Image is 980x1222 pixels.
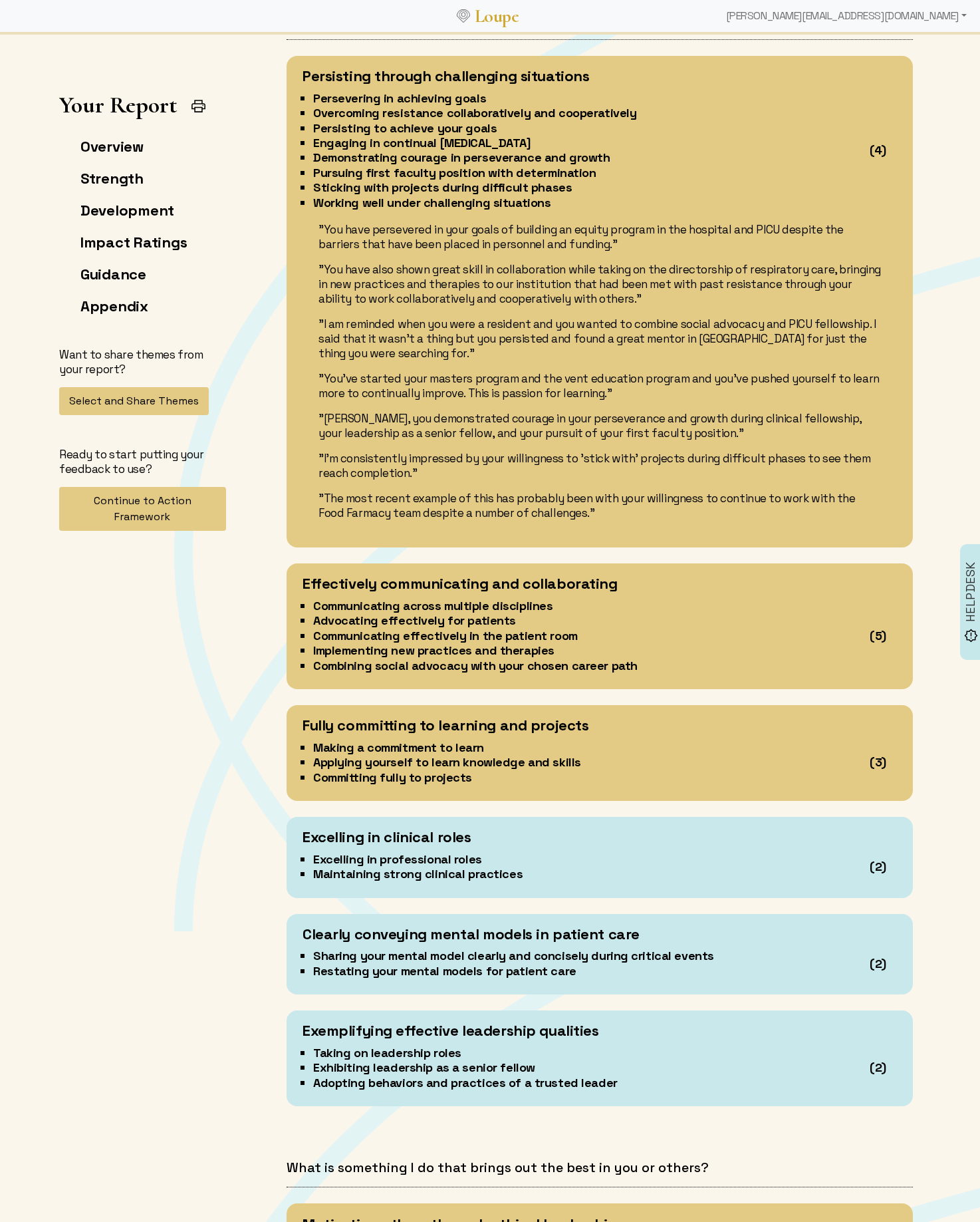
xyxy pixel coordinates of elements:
[313,166,828,180] li: Pursuing first faculty position with determination
[303,927,640,941] div: Clearly conveying mental models in patient care
[721,3,972,29] div: [PERSON_NAME][EMAIL_ADDRESS][DOMAIN_NAME]
[59,347,226,377] p: Want to share themes from your report?
[313,867,828,881] li: Maintaining strong clinical practices
[80,201,174,220] a: Development
[313,740,828,755] li: Making a commitment to learn
[870,957,886,971] div: (2)
[287,1159,913,1176] h4: What is something I do that brings out the best in you or others?
[313,1076,828,1090] li: Adopting behaviors and practices of a trusted leader
[303,69,589,83] div: Persisting through challenging situations
[313,629,828,643] li: Communicating effectively in the patient room
[870,1060,886,1075] div: (2)
[303,718,588,732] div: Fully committing to learning and projects
[303,830,471,844] div: Excelling in clinical roles
[59,447,226,476] p: Ready to start putting your feedback to use?
[313,150,828,165] li: Demonstrating courage in perseverance and growth
[313,852,828,867] li: Excelling in professional roles
[870,143,886,158] div: (4)
[313,599,828,613] li: Communicating across multiple disciplines
[313,964,828,979] li: Restating your mental models for patient care
[870,755,886,770] div: (3)
[313,180,828,195] li: Sticking with projects during difficult phases
[313,659,828,673] li: Combining social advocacy with your chosen career path
[313,1046,828,1060] li: Taking on leadership roles
[318,262,881,306] p: "You have also shown great skill in collaboration while taking on the directorship of respiratory...
[313,196,828,210] li: Working well under challenging situations
[313,1060,828,1075] li: Exhibiting leadership as a senior fellow
[59,91,226,531] app-left-page-nav: Your Report
[870,859,886,874] div: (2)
[313,106,828,120] li: Overcoming resistance collaboratively and cooperatively
[190,98,207,114] img: Print Icon
[313,136,828,150] li: Engaging in continual [MEDICAL_DATA]
[313,91,828,106] li: Persevering in achieving goals
[80,297,148,315] a: Appendix
[313,949,828,963] li: Sharing your mental model clearly and concisely during critical events
[318,411,881,440] p: "[PERSON_NAME], you demonstrated courage in your perseverance and growth during clinical fellowsh...
[964,628,978,642] img: brightness_alert_FILL0_wght500_GRAD0_ops.svg
[313,643,828,658] li: Implementing new practices and therapies
[318,451,881,480] p: "I'm consistently impressed by your willingness to 'stick with' projects during difficult phases ...
[80,169,144,188] a: Strength
[313,755,828,770] li: Applying yourself to learn knowledge and skills
[870,629,886,643] div: (5)
[457,9,470,23] img: Loupe Logo
[313,613,828,628] li: Advocating effectively for patients
[80,137,144,156] a: Overview
[318,222,881,251] p: "You have persevered in your goals of building an equity program in the hospital and PICU despite...
[80,265,146,283] a: Guidance
[80,233,187,251] a: Impact Ratings
[303,576,618,591] div: Effectively communicating and collaborating
[470,4,523,29] a: Loupe
[318,371,881,400] p: "You've started your masters program and the vent education program and you've pushed yourself to...
[313,770,828,785] li: Committing fully to projects
[303,1023,599,1038] div: Exemplifying effective leadership qualities
[59,91,177,118] h1: Your Report
[59,487,226,531] button: Continue to Action Framework
[318,491,881,520] p: "The most recent example of this has probably been with your willingness to continue to work with...
[185,92,212,120] button: Print Report
[59,387,209,415] button: Select and Share Themes
[313,121,828,136] li: Persisting to achieve your goals
[318,317,881,361] p: "I am reminded when you were a resident and you wanted to combine social advocacy and PICU fellow...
